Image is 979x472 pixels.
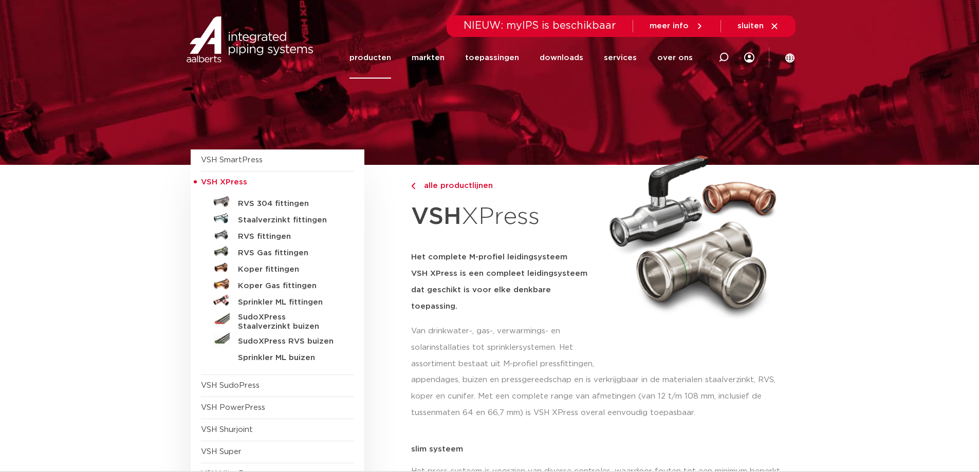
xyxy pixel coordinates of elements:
a: Staalverzinkt fittingen [201,210,354,226]
p: slim systeem [411,445,789,453]
a: RVS fittingen [201,226,354,243]
img: chevron-right.svg [411,183,415,190]
h5: SudoXPress RVS buizen [238,337,340,346]
a: sluiten [737,22,779,31]
p: Van drinkwater-, gas-, verwarmings- en solarinstallaties tot sprinklersystemen. Het assortiment b... [411,323,597,372]
a: RVS 304 fittingen [201,194,354,210]
a: alle productlijnen [411,180,597,192]
a: SudoXPress RVS buizen [201,331,354,348]
a: producten [349,37,391,79]
a: Koper fittingen [201,259,354,276]
span: alle productlijnen [418,182,493,190]
a: toepassingen [465,37,519,79]
a: VSH Shurjoint [201,426,253,433]
a: Sprinkler ML buizen [201,348,354,364]
h5: Staalverzinkt fittingen [238,216,340,225]
a: SudoXPress Staalverzinkt buizen [201,309,354,331]
a: RVS Gas fittingen [201,243,354,259]
a: VSH Super [201,448,242,456]
h5: Sprinkler ML fittingen [238,298,340,307]
div: my IPS [744,37,754,79]
a: VSH SmartPress [201,156,263,164]
a: markten [412,37,445,79]
span: VSH XPress [201,178,247,186]
h5: Sprinkler ML buizen [238,353,340,363]
h5: RVS fittingen [238,232,340,241]
span: NIEUW: myIPS is beschikbaar [464,21,616,31]
h5: Koper Gas fittingen [238,281,340,291]
h1: XPress [411,197,597,237]
a: VSH SudoPress [201,382,260,389]
a: meer info [650,22,704,31]
h5: SudoXPress Staalverzinkt buizen [238,313,340,331]
h5: RVS 304 fittingen [238,199,340,209]
p: appendages, buizen en pressgereedschap en is verkrijgbaar in de materialen staalverzinkt, RVS, ko... [411,372,789,421]
a: Koper Gas fittingen [201,276,354,292]
a: services [604,37,637,79]
h5: RVS Gas fittingen [238,249,340,258]
h5: Koper fittingen [238,265,340,274]
span: sluiten [737,22,764,30]
strong: VSH [411,205,461,229]
a: downloads [540,37,583,79]
a: Sprinkler ML fittingen [201,292,354,309]
a: VSH PowerPress [201,404,265,411]
span: meer info [650,22,689,30]
a: over ons [657,37,693,79]
nav: Menu [349,37,693,79]
h5: Het complete M-profiel leidingsysteem VSH XPress is een compleet leidingsysteem dat geschikt is v... [411,249,597,315]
